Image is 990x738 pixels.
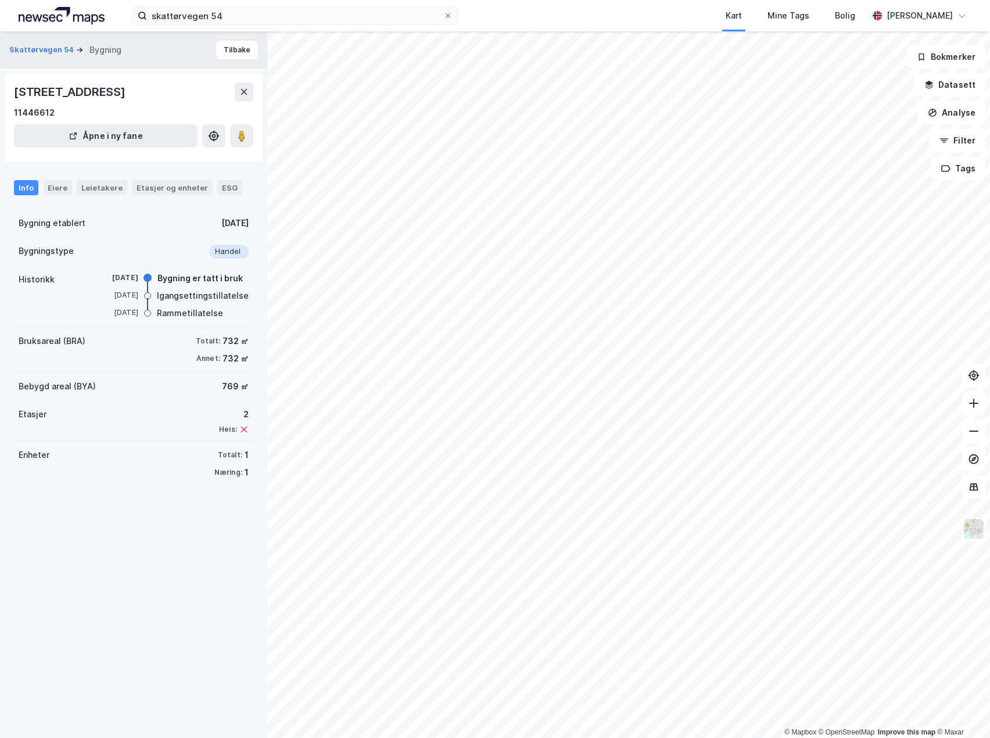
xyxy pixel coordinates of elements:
div: Bygningstype [19,244,74,258]
div: 1 [245,465,249,479]
div: ESG [217,180,242,195]
input: Søk på adresse, matrikkel, gårdeiere, leietakere eller personer [147,7,443,24]
div: Leietakere [77,180,127,195]
div: Bolig [835,9,855,23]
div: 1 [245,448,249,462]
img: Z [963,518,985,540]
div: Totalt: [196,336,220,346]
a: Improve this map [878,728,935,736]
div: Heis: [219,425,237,434]
a: OpenStreetMap [819,728,875,736]
div: Mine Tags [767,9,809,23]
div: 11446612 [14,106,55,120]
div: Historikk [19,273,55,286]
div: Bygning etablert [19,216,85,230]
a: Mapbox [784,728,816,736]
div: Næring: [214,468,242,477]
div: 2 [219,407,249,421]
div: 732 ㎡ [223,334,249,348]
div: Bygning er tatt i bruk [157,271,243,285]
div: Bebygd areal (BYA) [19,379,96,393]
div: Etasjer [19,407,46,421]
img: logo.a4113a55bc3d86da70a041830d287a7e.svg [19,7,105,24]
iframe: Chat Widget [932,682,990,738]
div: Igangsettingstillatelse [157,289,249,303]
div: [STREET_ADDRESS] [14,83,128,101]
div: Kontrollprogram for chat [932,682,990,738]
button: Filter [930,129,985,152]
button: Skattørvegen 54 [9,44,76,56]
button: Åpne i ny fane [14,124,198,148]
div: [DATE] [221,216,249,230]
div: Annet: [196,354,220,363]
div: Bruksareal (BRA) [19,334,85,348]
div: Totalt: [218,450,242,460]
div: Etasjer og enheter [137,182,208,193]
button: Datasett [914,73,985,96]
div: [DATE] [92,290,138,300]
div: 769 ㎡ [222,379,249,393]
button: Tags [931,157,985,180]
div: Info [14,180,38,195]
button: Bokmerker [907,45,985,69]
div: Rammetillatelse [157,306,223,320]
div: Eiere [43,180,72,195]
div: Kart [726,9,742,23]
button: Tilbake [216,41,258,59]
button: Analyse [918,101,985,124]
div: Enheter [19,448,49,462]
div: [DATE] [92,273,138,283]
div: [DATE] [92,307,138,318]
div: Bygning [89,43,121,57]
div: [PERSON_NAME] [887,9,953,23]
div: 732 ㎡ [223,352,249,366]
